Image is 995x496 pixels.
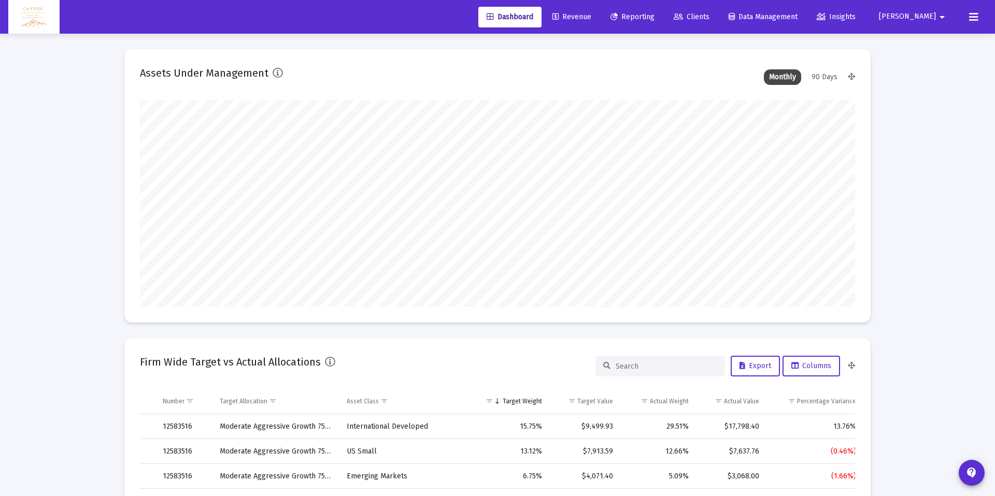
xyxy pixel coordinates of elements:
[481,446,542,457] div: 13.12%
[783,356,840,376] button: Columns
[788,397,795,405] span: Show filter options for column 'Percentage Variance'
[269,397,277,405] span: Show filter options for column 'Target Allocation'
[220,397,267,405] div: Target Allocation
[628,421,689,432] div: 29.51%
[212,439,339,464] td: Moderate Aggressive Growth 75/25
[481,471,542,482] div: 6.75%
[665,7,718,27] a: Clients
[628,446,689,457] div: 12.66%
[339,414,475,439] td: International Developed
[339,464,475,489] td: Emerging Markets
[866,6,961,27] button: [PERSON_NAME]
[731,356,780,376] button: Export
[774,421,856,432] div: 13.76%
[715,397,722,405] span: Show filter options for column 'Actual Value'
[808,7,864,27] a: Insights
[212,389,339,414] td: Column Target Allocation
[720,7,806,27] a: Data Management
[155,414,212,439] td: 12583516
[140,354,321,370] h2: Firm Wide Target vs Actual Allocations
[155,464,212,489] td: 12583516
[641,397,648,405] span: Show filter options for column 'Actual Weight'
[347,397,379,405] div: Asset Class
[557,421,613,432] div: $9,499.93
[544,7,600,27] a: Revenue
[766,389,863,414] td: Column Percentage Variance
[628,471,689,482] div: 5.09%
[486,397,493,405] span: Show filter options for column 'Target Weight'
[186,397,194,405] span: Show filter options for column 'Number'
[163,397,184,405] div: Number
[155,389,212,414] td: Column Number
[478,7,542,27] a: Dashboard
[155,439,212,464] td: 12583516
[936,7,948,27] mat-icon: arrow_drop_down
[703,421,760,432] div: $17,798.40
[740,361,771,370] span: Export
[616,362,717,371] input: Search
[806,69,843,85] div: 90 Days
[140,65,268,81] h2: Assets Under Management
[557,446,613,457] div: $7,913.59
[487,12,533,21] span: Dashboard
[774,446,856,457] div: (0.46%)
[674,12,709,21] span: Clients
[339,439,475,464] td: US Small
[557,471,613,482] div: $4,071.40
[481,421,542,432] div: 15.75%
[879,12,936,21] span: [PERSON_NAME]
[774,471,856,482] div: (1.66%)
[568,397,576,405] span: Show filter options for column 'Target Value'
[797,397,856,405] div: Percentage Variance
[724,397,759,405] div: Actual Value
[817,12,856,21] span: Insights
[549,389,620,414] td: Column Target Value
[380,397,388,405] span: Show filter options for column 'Asset Class'
[791,361,831,370] span: Columns
[703,446,760,457] div: $7,637.76
[650,397,689,405] div: Actual Weight
[696,389,767,414] td: Column Actual Value
[764,69,801,85] div: Monthly
[16,7,52,27] img: Dashboard
[965,466,978,479] mat-icon: contact_support
[610,12,655,21] span: Reporting
[577,397,613,405] div: Target Value
[703,471,760,482] div: $3,068.00
[729,12,798,21] span: Data Management
[503,397,542,405] div: Target Weight
[212,464,339,489] td: Moderate Aggressive Growth 75/25
[552,12,591,21] span: Revenue
[339,389,475,414] td: Column Asset Class
[212,414,339,439] td: Moderate Aggressive Growth 75/25
[620,389,696,414] td: Column Actual Weight
[474,389,549,414] td: Column Target Weight
[602,7,663,27] a: Reporting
